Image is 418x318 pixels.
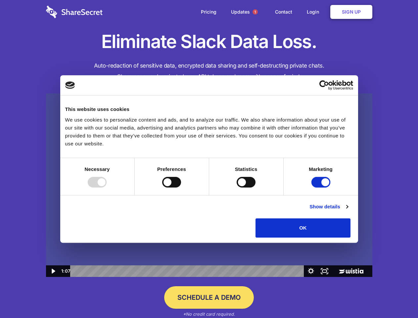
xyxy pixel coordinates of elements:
[65,116,353,148] div: We use cookies to personalize content and ads, and to analyze our traffic. We also share informat...
[304,265,318,277] button: Show settings menu
[255,218,350,238] button: OK
[46,30,372,54] h1: Eliminate Slack Data Loss.
[75,265,301,277] div: Playbar
[85,166,110,172] strong: Necessary
[331,265,372,277] a: Wistia Logo -- Learn More
[46,265,60,277] button: Play Video
[194,2,223,22] a: Pricing
[300,2,329,22] a: Login
[46,60,372,82] h4: Auto-redaction of sensitive data, encrypted data sharing and self-destructing private chats. Shar...
[46,93,372,277] img: Sharesecret
[183,311,235,317] em: *No credit card required.
[157,166,186,172] strong: Preferences
[309,203,348,211] a: Show details
[46,6,103,18] img: logo-wordmark-white-trans-d4663122ce5f474addd5e946df7df03e33cb6a1c49d2221995e7729f52c070b2.svg
[330,5,372,19] a: Sign Up
[318,265,331,277] button: Fullscreen
[253,9,258,15] span: 1
[235,166,257,172] strong: Statistics
[385,285,410,310] iframe: Drift Widget Chat Controller
[65,81,75,89] img: logo
[164,286,254,309] a: Schedule a Demo
[268,2,299,22] a: Contact
[65,105,353,113] div: This website uses cookies
[295,80,353,90] a: Usercentrics Cookiebot - opens in a new window
[309,166,333,172] strong: Marketing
